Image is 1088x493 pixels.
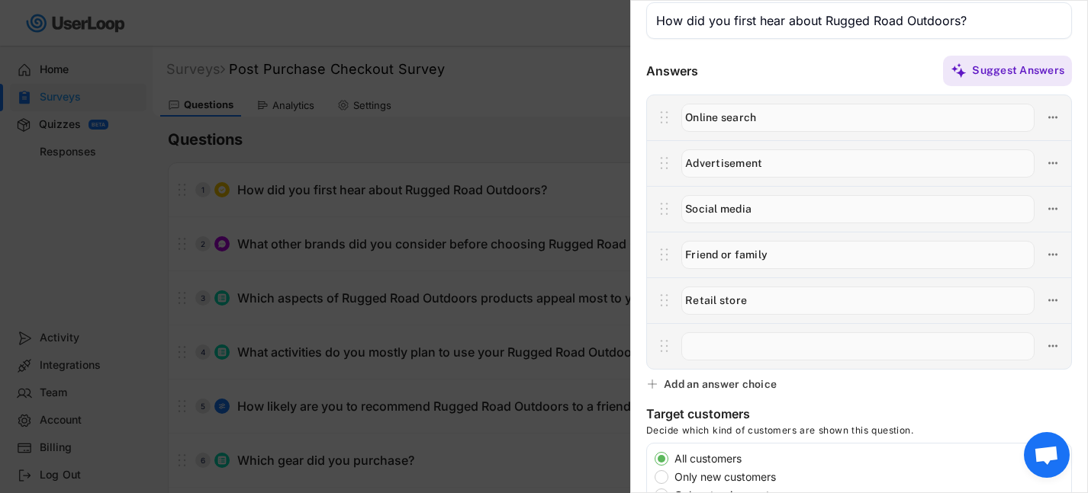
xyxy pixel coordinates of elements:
label: All customers [670,453,1071,464]
input: Social media [681,195,1035,223]
div: Decide which kind of customers are shown this question. [646,424,913,443]
input: Friend or family [681,241,1035,269]
div: Suggest Answers [972,63,1064,77]
div: Open chat [1024,432,1070,478]
input: Online search [681,104,1035,132]
input: Type your question here... [646,2,1072,39]
div: Target customers [646,406,750,424]
input: Retail store [681,287,1035,315]
div: Add an answer choice [664,377,777,391]
div: Answers [646,63,698,79]
label: Only new customers [670,472,1071,482]
input: Advertisement [681,149,1035,178]
img: MagicMajor%20%28Purple%29.svg [951,62,967,78]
